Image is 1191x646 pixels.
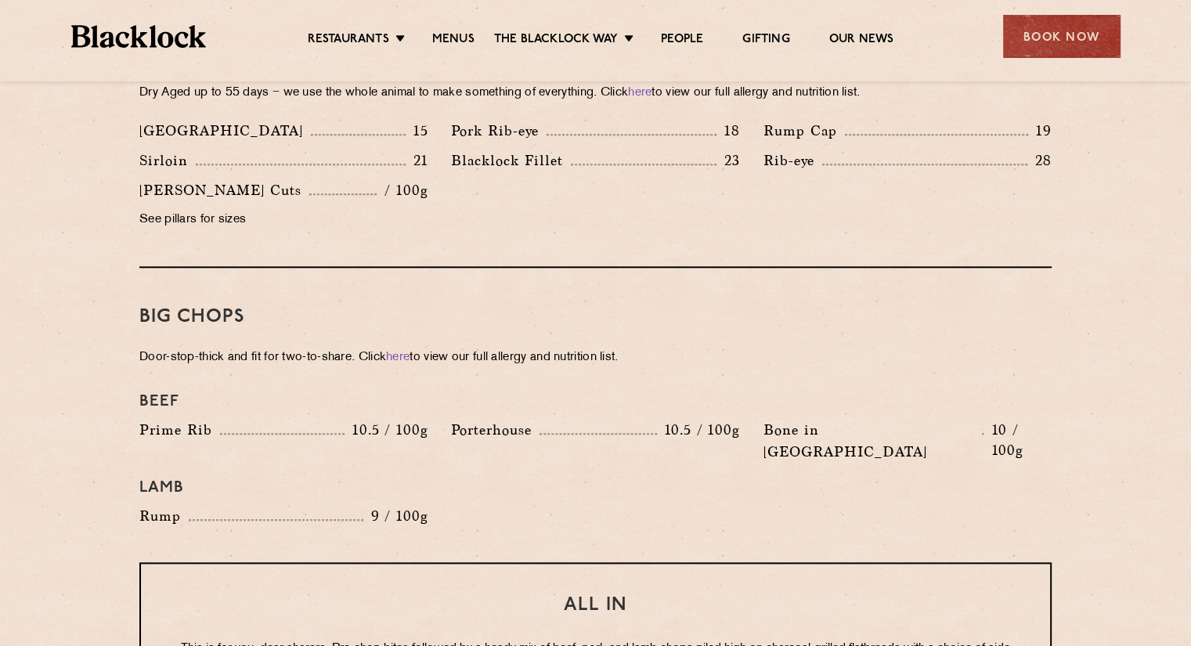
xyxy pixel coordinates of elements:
[763,150,822,171] p: Rib-eye
[1028,121,1052,141] p: 19
[386,352,410,363] a: here
[363,506,428,526] p: 9 / 100g
[71,25,207,48] img: BL_Textured_Logo-footer-cropped.svg
[139,505,189,527] p: Rump
[451,120,547,142] p: Pork Rib-eye
[716,150,740,171] p: 23
[432,32,475,49] a: Menus
[763,120,845,142] p: Rump Cap
[716,121,740,141] p: 18
[451,419,540,441] p: Porterhouse
[661,32,703,49] a: People
[345,420,428,440] p: 10.5 / 100g
[139,419,220,441] p: Prime Rib
[139,179,309,201] p: [PERSON_NAME] Cuts
[1027,150,1052,171] p: 28
[139,307,1052,327] h3: Big Chops
[451,150,571,171] p: Blacklock Fillet
[406,121,428,141] p: 15
[139,82,1052,104] p: Dry Aged up to 55 days − we use the whole animal to make something of everything. Click to view o...
[1003,15,1121,58] div: Book Now
[377,180,428,200] p: / 100g
[742,32,789,49] a: Gifting
[983,420,1052,460] p: 10 / 100g
[406,150,428,171] p: 21
[763,419,983,463] p: Bone in [GEOGRAPHIC_DATA]
[829,32,894,49] a: Our News
[139,120,311,142] p: [GEOGRAPHIC_DATA]
[139,347,1052,369] p: Door-stop-thick and fit for two-to-share. Click to view our full allergy and nutrition list.
[139,209,428,231] p: See pillars for sizes
[657,420,740,440] p: 10.5 / 100g
[628,87,651,99] a: here
[172,595,1019,615] h3: All In
[139,150,196,171] p: Sirloin
[308,32,389,49] a: Restaurants
[139,392,1052,411] h4: Beef
[494,32,618,49] a: The Blacklock Way
[139,478,1052,497] h4: Lamb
